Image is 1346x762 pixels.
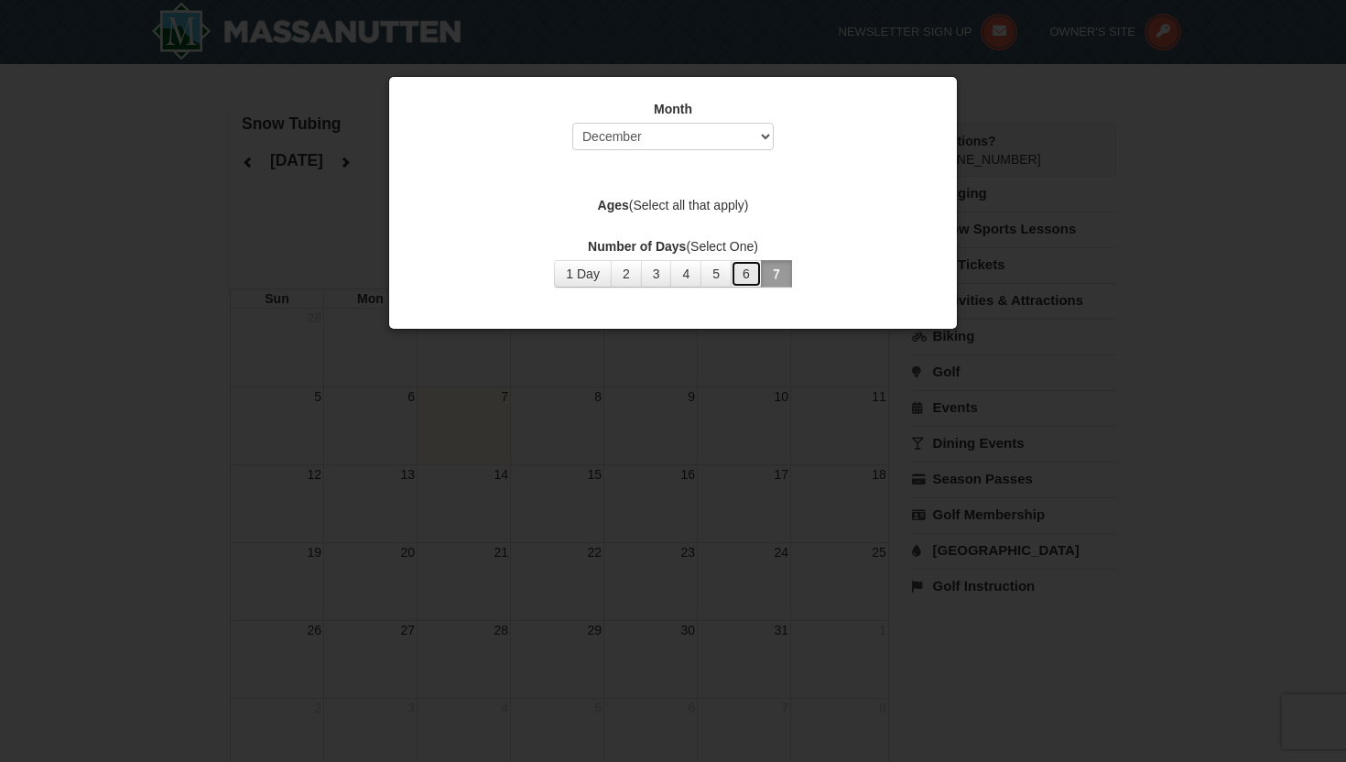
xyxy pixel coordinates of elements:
[588,239,686,254] strong: Number of Days
[700,260,732,288] button: 5
[611,260,642,288] button: 2
[554,260,612,288] button: 1 Day
[641,260,672,288] button: 3
[670,260,701,288] button: 4
[731,260,762,288] button: 6
[598,198,629,212] strong: Ages
[412,237,934,256] label: (Select One)
[654,102,692,116] strong: Month
[761,260,792,288] button: 7
[412,196,934,214] label: (Select all that apply)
